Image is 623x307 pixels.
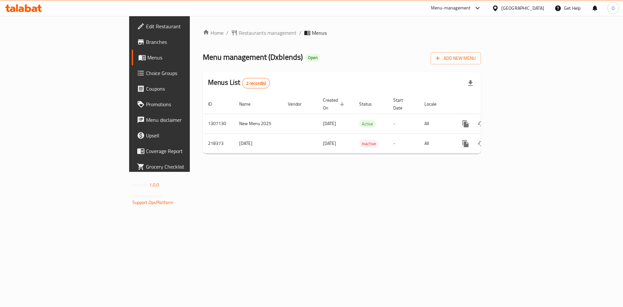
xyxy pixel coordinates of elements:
[132,19,233,34] a: Edit Restaurant
[458,136,473,151] button: more
[431,52,481,64] button: Add New Menu
[393,96,411,112] span: Start Date
[132,128,233,143] a: Upsell
[132,65,233,81] a: Choice Groups
[234,134,283,153] td: [DATE]
[323,139,336,147] span: [DATE]
[359,140,379,147] span: Inactive
[146,163,228,171] span: Grocery Checklist
[132,112,233,128] a: Menu disclaimer
[239,100,259,108] span: Name
[146,147,228,155] span: Coverage Report
[147,54,228,61] span: Menus
[132,96,233,112] a: Promotions
[132,50,233,65] a: Menus
[242,78,270,88] div: Total records count
[208,100,220,108] span: ID
[473,116,489,132] button: Change Status
[453,94,525,114] th: Actions
[132,81,233,96] a: Coupons
[323,96,346,112] span: Created On
[208,78,270,88] h2: Menus List
[431,4,471,12] div: Menu-management
[203,50,303,64] span: Menu management ( Dxblends )
[239,29,297,37] span: Restaurants management
[146,22,228,30] span: Edit Restaurant
[132,34,233,50] a: Branches
[458,116,473,132] button: more
[359,120,376,128] span: Active
[305,54,320,62] div: Open
[146,38,228,46] span: Branches
[231,29,297,37] a: Restaurants management
[146,132,228,139] span: Upsell
[388,134,419,153] td: -
[501,5,544,12] div: [GEOGRAPHIC_DATA]
[419,134,453,153] td: All
[305,55,320,60] span: Open
[149,181,159,189] span: 1.0.0
[132,181,148,189] span: Version:
[146,85,228,93] span: Coupons
[132,159,233,174] a: Grocery Checklist
[234,114,283,134] td: New Menu 2025
[203,94,525,154] table: enhanced table
[436,54,476,62] span: Add New Menu
[146,100,228,108] span: Promotions
[288,100,310,108] span: Vendor
[132,198,174,207] a: Support.OpsPlatform
[463,75,478,91] div: Export file
[312,29,327,37] span: Menus
[359,100,380,108] span: Status
[612,5,615,12] span: O
[132,192,162,200] span: Get support on:
[323,119,336,128] span: [DATE]
[473,136,489,151] button: Change Status
[203,29,481,37] nav: breadcrumb
[146,116,228,124] span: Menu disclaimer
[132,143,233,159] a: Coverage Report
[242,80,270,86] span: 2 record(s)
[419,114,453,134] td: All
[388,114,419,134] td: -
[424,100,445,108] span: Locale
[146,69,228,77] span: Choice Groups
[299,29,301,37] li: /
